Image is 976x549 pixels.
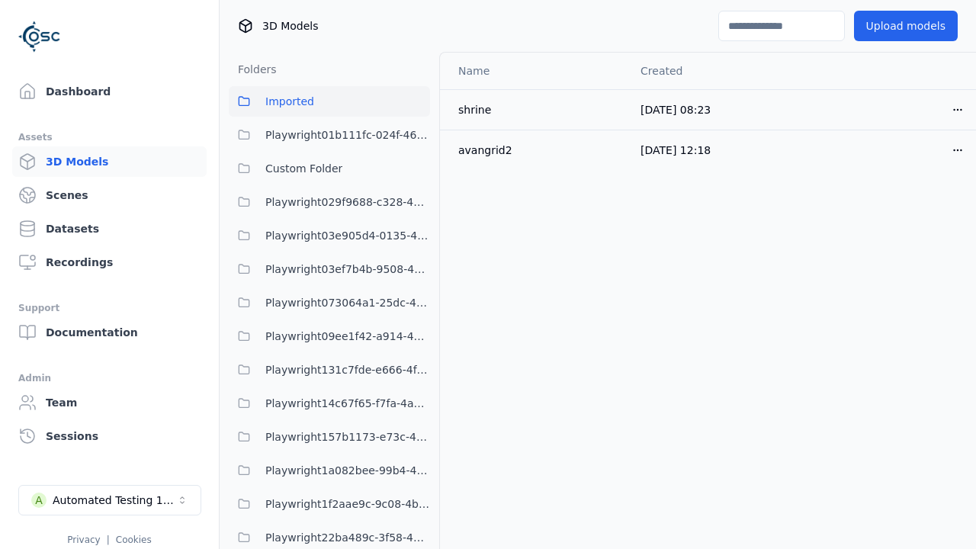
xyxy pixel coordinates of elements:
[229,153,430,184] button: Custom Folder
[12,317,207,348] a: Documentation
[229,120,430,150] button: Playwright01b111fc-024f-466d-9bae-c06bfb571c6d
[265,260,430,278] span: Playwright03ef7b4b-9508-47f0-8afd-5e0ec78663fc
[12,421,207,451] a: Sessions
[12,213,207,244] a: Datasets
[12,146,207,177] a: 3D Models
[440,53,628,89] th: Name
[265,294,430,312] span: Playwright073064a1-25dc-42be-bd5d-9b023c0ea8dd
[265,126,430,144] span: Playwright01b111fc-024f-466d-9bae-c06bfb571c6d
[107,535,110,545] span: |
[265,226,430,245] span: Playwright03e905d4-0135-4922-94e2-0c56aa41bf04
[67,535,100,545] a: Privacy
[12,76,207,107] a: Dashboard
[640,104,711,116] span: [DATE] 08:23
[265,428,430,446] span: Playwright157b1173-e73c-4808-a1ac-12e2e4cec217
[229,321,430,352] button: Playwright09ee1f42-a914-43b3-abf1-e7ca57cf5f96
[229,355,430,385] button: Playwright131c7fde-e666-4f3e-be7e-075966dc97bc
[265,193,430,211] span: Playwright029f9688-c328-482d-9c42-3b0c529f8514
[265,528,430,547] span: Playwright22ba489c-3f58-40ce-82d9-297bfd19b528
[265,361,430,379] span: Playwright131c7fde-e666-4f3e-be7e-075966dc97bc
[229,187,430,217] button: Playwright029f9688-c328-482d-9c42-3b0c529f8514
[53,493,176,508] div: Automated Testing 1 - Playwright
[265,461,430,480] span: Playwright1a082bee-99b4-4375-8133-1395ef4c0af5
[12,387,207,418] a: Team
[229,254,430,284] button: Playwright03ef7b4b-9508-47f0-8afd-5e0ec78663fc
[18,15,61,58] img: Logo
[854,11,958,41] button: Upload models
[640,144,711,156] span: [DATE] 12:18
[18,299,201,317] div: Support
[265,159,342,178] span: Custom Folder
[229,489,430,519] button: Playwright1f2aae9c-9c08-4bb6-a2d5-dc0ac64e971c
[229,455,430,486] button: Playwright1a082bee-99b4-4375-8133-1395ef4c0af5
[229,388,430,419] button: Playwright14c67f65-f7fa-4a69-9dce-fa9a259dcaa1
[31,493,47,508] div: A
[265,495,430,513] span: Playwright1f2aae9c-9c08-4bb6-a2d5-dc0ac64e971c
[265,92,314,111] span: Imported
[229,86,430,117] button: Imported
[265,394,430,413] span: Playwright14c67f65-f7fa-4a69-9dce-fa9a259dcaa1
[229,220,430,251] button: Playwright03e905d4-0135-4922-94e2-0c56aa41bf04
[628,53,801,89] th: Created
[12,247,207,278] a: Recordings
[18,128,201,146] div: Assets
[18,485,201,515] button: Select a workspace
[262,18,318,34] span: 3D Models
[12,180,207,210] a: Scenes
[229,422,430,452] button: Playwright157b1173-e73c-4808-a1ac-12e2e4cec217
[229,287,430,318] button: Playwright073064a1-25dc-42be-bd5d-9b023c0ea8dd
[458,143,616,158] div: avangrid2
[458,102,616,117] div: shrine
[265,327,430,345] span: Playwright09ee1f42-a914-43b3-abf1-e7ca57cf5f96
[229,62,277,77] h3: Folders
[18,369,201,387] div: Admin
[116,535,152,545] a: Cookies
